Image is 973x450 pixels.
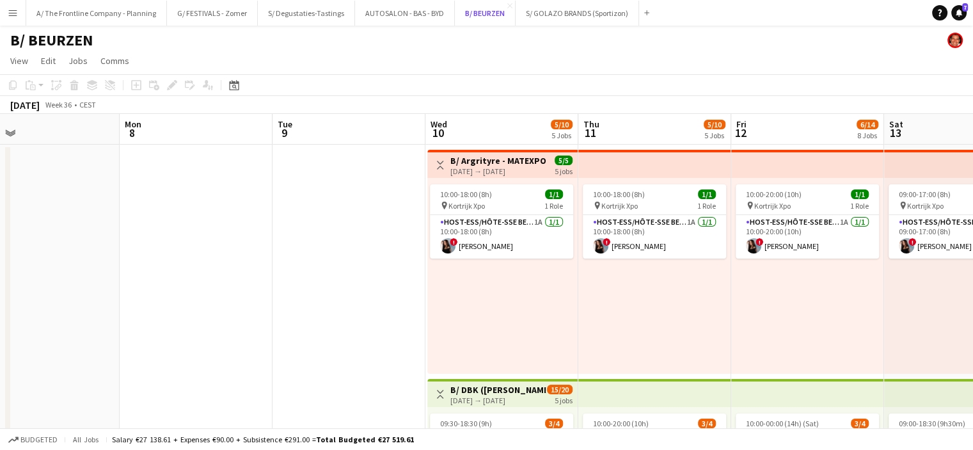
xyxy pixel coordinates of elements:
[754,201,791,211] span: Kortrijk Xpo
[583,184,726,259] app-job-card: 10:00-18:00 (8h)1/1 Kortrijk Xpo1 RoleHost-ess/Hôte-sse Beurs - Foire1A1/110:00-18:00 (8h)![PERSO...
[899,189,951,199] span: 09:00-17:00 (8h)
[889,118,903,130] span: Sat
[450,155,546,166] h3: B/ Argrityre - MATEXPO 2025 - 10-14/09
[551,131,572,140] div: 5 Jobs
[455,1,516,26] button: B/ BEURZEN
[583,118,599,130] span: Thu
[278,118,292,130] span: Tue
[316,435,414,444] span: Total Budgeted €27 519.61
[276,125,292,140] span: 9
[429,125,447,140] span: 10
[603,238,610,246] span: !
[450,166,546,176] div: [DATE] → [DATE]
[10,55,28,67] span: View
[545,419,563,428] span: 3/4
[697,201,716,211] span: 1 Role
[355,1,455,26] button: AUTOSALON - BAS - BYD
[551,120,573,129] span: 5/10
[555,165,573,176] div: 5 jobs
[79,100,96,109] div: CEST
[545,189,563,199] span: 1/1
[450,238,457,246] span: !
[583,215,726,259] app-card-role: Host-ess/Hôte-sse Beurs - Foire1A1/110:00-18:00 (8h)![PERSON_NAME]
[555,394,573,405] div: 5 jobs
[431,118,447,130] span: Wed
[63,52,93,69] a: Jobs
[68,55,88,67] span: Jobs
[746,419,819,428] span: 10:00-00:00 (14h) (Sat)
[430,215,573,259] app-card-role: Host-ess/Hôte-sse Beurs - Foire1A1/110:00-18:00 (8h)![PERSON_NAME]
[70,435,101,444] span: All jobs
[10,31,93,50] h1: B/ BEURZEN
[601,201,638,211] span: Kortrijk Xpo
[736,118,747,130] span: Fri
[736,215,879,259] app-card-role: Host-ess/Hôte-sse Beurs - Foire1A1/110:00-20:00 (10h)![PERSON_NAME]
[593,419,649,428] span: 10:00-20:00 (10h)
[850,201,869,211] span: 1 Role
[123,125,141,140] span: 8
[555,156,573,165] span: 5/5
[851,189,869,199] span: 1/1
[593,189,645,199] span: 10:00-18:00 (8h)
[258,1,355,26] button: S/ Degustaties-Tastings
[20,435,58,444] span: Budgeted
[26,1,167,26] button: A/ The Frontline Company - Planning
[951,5,967,20] a: 7
[734,125,747,140] span: 12
[736,184,879,259] app-job-card: 10:00-20:00 (10h)1/1 Kortrijk Xpo1 RoleHost-ess/Hôte-sse Beurs - Foire1A1/110:00-20:00 (10h)![PER...
[112,435,414,444] div: Salary €27 138.61 + Expenses €90.00 + Subsistence €291.00 =
[450,396,546,405] div: [DATE] → [DATE]
[516,1,639,26] button: S/ GOLAZO BRANDS (Sportizon)
[6,433,59,447] button: Budgeted
[704,131,725,140] div: 5 Jobs
[947,33,963,48] app-user-avatar: Peter Desart
[907,201,944,211] span: Kortrijk Xpo
[581,125,599,140] span: 11
[899,419,965,428] span: 09:00-18:30 (9h30m)
[100,55,129,67] span: Comms
[851,419,869,428] span: 3/4
[440,419,492,428] span: 09:30-18:30 (9h)
[746,189,802,199] span: 10:00-20:00 (10h)
[857,120,878,129] span: 6/14
[41,55,56,67] span: Edit
[755,238,763,246] span: !
[430,184,573,259] app-job-card: 10:00-18:00 (8h)1/1 Kortrijk Xpo1 RoleHost-ess/Hôte-sse Beurs - Foire1A1/110:00-18:00 (8h)![PERSO...
[698,419,716,428] span: 3/4
[544,201,563,211] span: 1 Role
[10,99,40,111] div: [DATE]
[440,189,492,199] span: 10:00-18:00 (8h)
[547,385,573,394] span: 15/20
[167,1,258,26] button: G/ FESTIVALS - Zomer
[5,52,33,69] a: View
[698,189,716,199] span: 1/1
[962,3,968,12] span: 7
[704,120,725,129] span: 5/10
[95,52,134,69] a: Comms
[887,125,903,140] span: 13
[857,131,878,140] div: 8 Jobs
[448,201,485,211] span: Kortrijk Xpo
[908,238,916,246] span: !
[36,52,61,69] a: Edit
[42,100,74,109] span: Week 36
[125,118,141,130] span: Mon
[450,384,546,396] h3: B/ DBK ([PERSON_NAME]) - MATEXPO 2025 - 10-14/09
